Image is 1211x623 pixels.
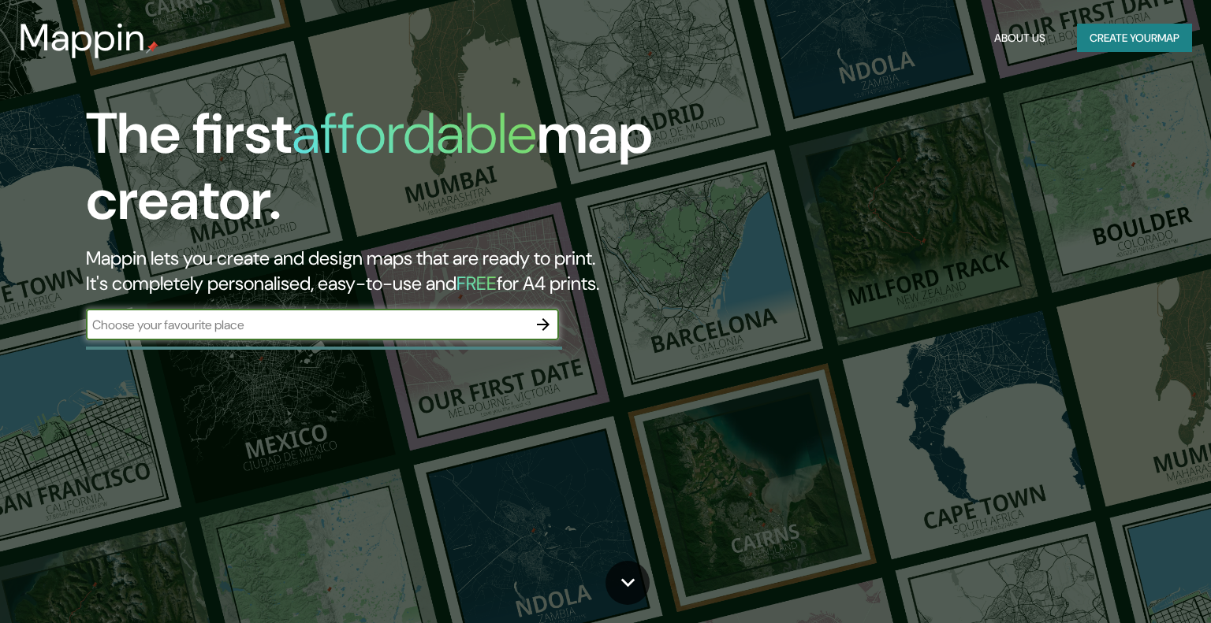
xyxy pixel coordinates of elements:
[1077,24,1192,53] button: Create yourmap
[456,271,497,295] h5: FREE
[86,316,527,334] input: Choose your favourite place
[19,16,146,60] h3: Mappin
[988,24,1052,53] button: About Us
[86,246,691,296] h2: Mappin lets you create and design maps that are ready to print. It's completely personalised, eas...
[292,97,537,170] h1: affordable
[86,101,691,246] h1: The first map creator.
[146,41,158,54] img: mappin-pin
